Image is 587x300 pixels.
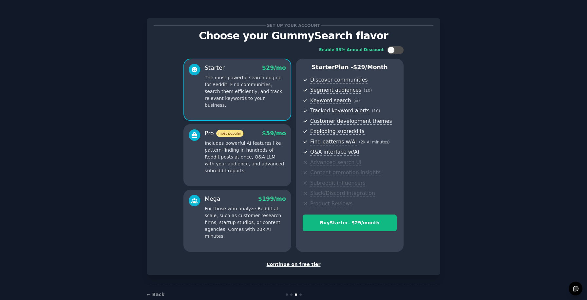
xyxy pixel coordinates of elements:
[205,74,286,109] p: The most powerful search engine for Reddit. Find communities, search them efficiently, and track ...
[353,99,360,103] span: ( ∞ )
[205,129,243,138] div: Pro
[310,149,359,156] span: Q&A interface w/AI
[147,292,164,297] a: ← Back
[216,130,244,137] span: most popular
[310,128,364,135] span: Exploding subreddits
[310,97,351,104] span: Keyword search
[310,77,368,84] span: Discover communities
[353,64,388,70] span: $ 29 /month
[303,219,396,226] div: Buy Starter - $ 29 /month
[310,139,357,145] span: Find patterns w/AI
[310,118,392,125] span: Customer development themes
[154,261,433,268] div: Continue on free tier
[310,169,381,176] span: Content promotion insights
[319,47,384,53] div: Enable 33% Annual Discount
[266,22,321,29] span: Set up your account
[310,200,352,207] span: Product Reviews
[303,215,397,231] button: BuyStarter- $29/month
[262,130,286,137] span: $ 59 /mo
[205,64,225,72] div: Starter
[303,63,397,71] p: Starter Plan -
[364,88,372,93] span: ( 10 )
[372,109,380,113] span: ( 10 )
[310,107,369,114] span: Tracked keyword alerts
[310,159,361,166] span: Advanced search UI
[258,196,286,202] span: $ 199 /mo
[310,87,361,94] span: Segment audiences
[205,195,220,203] div: Mega
[205,140,286,174] p: Includes powerful AI features like pattern-finding in hundreds of Reddit posts at once, Q&A LLM w...
[154,30,433,42] p: Choose your GummySearch flavor
[310,180,365,187] span: Subreddit influencers
[205,205,286,240] p: For those who analyze Reddit at scale, such as customer research firms, startup studios, or conte...
[310,190,375,197] span: Slack/Discord integration
[359,140,390,144] span: ( 2k AI minutes )
[262,65,286,71] span: $ 29 /mo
